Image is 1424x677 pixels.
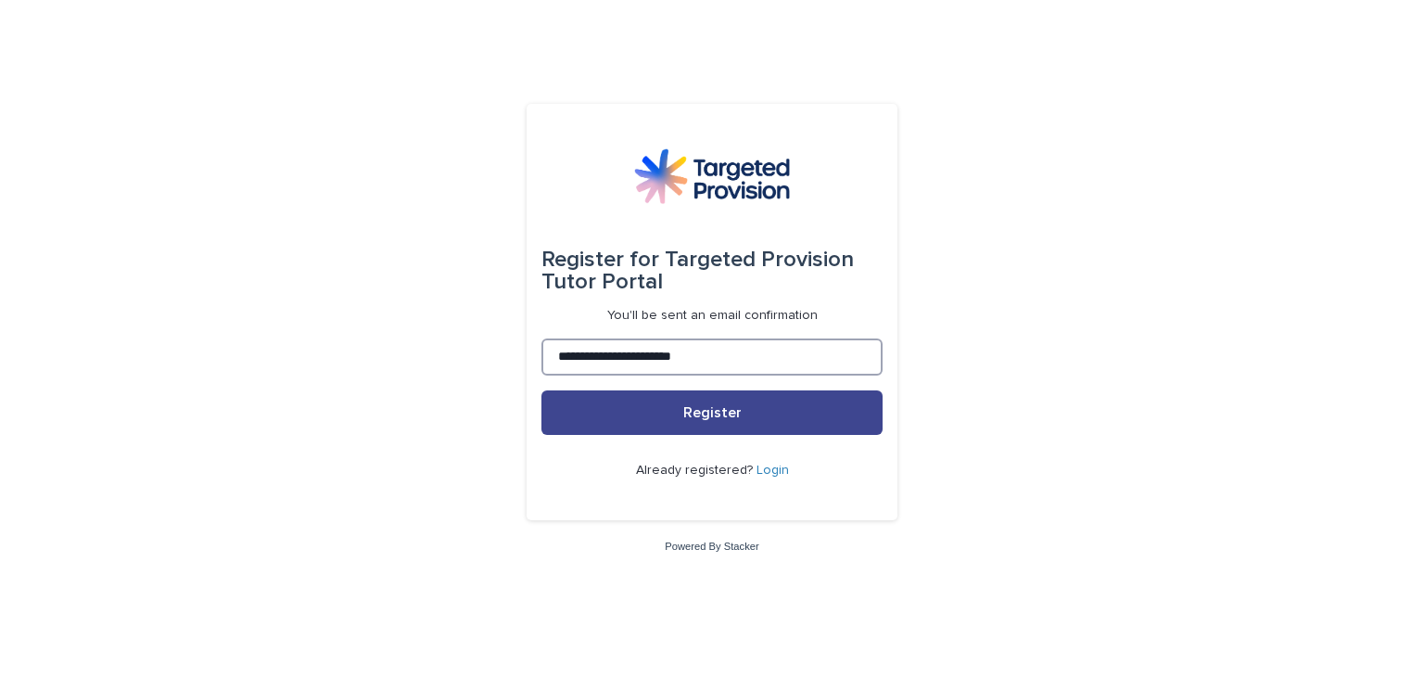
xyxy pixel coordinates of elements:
a: Login [756,464,789,477]
span: Register [683,405,742,420]
div: Targeted Provision Tutor Portal [541,234,883,308]
button: Register [541,390,883,435]
a: Powered By Stacker [665,541,758,552]
span: Register for [541,249,659,271]
img: M5nRWzHhSzIhMunXDL62 [634,148,790,204]
p: You'll be sent an email confirmation [607,308,818,324]
span: Already registered? [636,464,756,477]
